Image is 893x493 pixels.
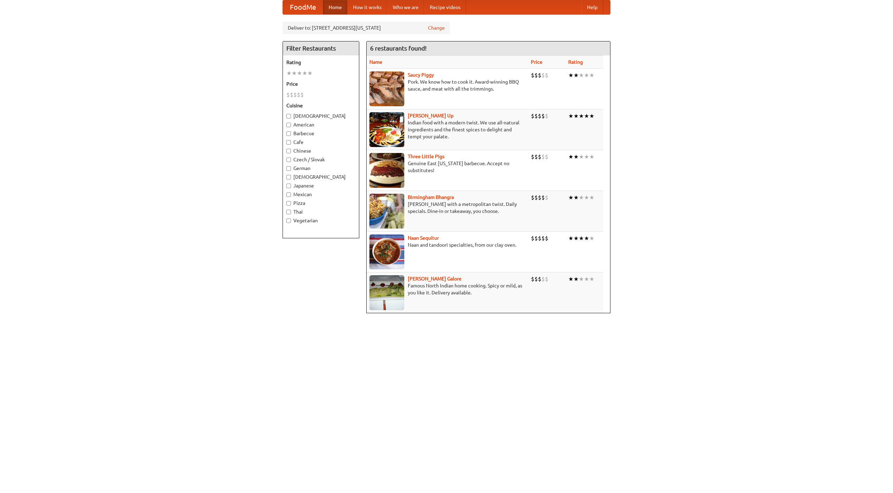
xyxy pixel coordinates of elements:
[300,91,304,99] li: $
[568,59,583,65] a: Rating
[408,154,444,159] a: Three Little Pigs
[545,153,548,161] li: $
[534,112,538,120] li: $
[408,235,439,241] a: Naan Sequitur
[589,194,594,201] li: ★
[541,194,545,201] li: $
[531,153,534,161] li: $
[286,200,355,207] label: Pizza
[573,112,579,120] li: ★
[286,59,355,66] h5: Rating
[568,275,573,283] li: ★
[541,234,545,242] li: $
[369,160,525,174] p: Genuine East [US_STATE] barbecue. Accept no substitutes!
[286,217,355,224] label: Vegetarian
[424,0,466,14] a: Recipe videos
[589,275,594,283] li: ★
[531,234,534,242] li: $
[286,156,355,163] label: Czech / Slovak
[531,112,534,120] li: $
[584,234,589,242] li: ★
[286,166,291,171] input: German
[408,113,453,118] b: [PERSON_NAME] Up
[589,112,594,120] li: ★
[323,0,347,14] a: Home
[286,69,292,77] li: ★
[286,174,355,180] label: [DEMOGRAPHIC_DATA]
[581,0,603,14] a: Help
[369,59,382,65] a: Name
[538,71,541,79] li: $
[369,71,404,106] img: saucy.jpg
[538,194,541,201] li: $
[369,153,404,188] img: littlepigs.jpg
[573,153,579,161] li: ★
[286,139,355,146] label: Cafe
[286,131,291,136] input: Barbecue
[286,210,291,214] input: Thai
[408,194,454,200] a: Birmingham Bhangra
[286,121,355,128] label: American
[286,184,291,188] input: Japanese
[579,112,584,120] li: ★
[579,194,584,201] li: ★
[568,153,573,161] li: ★
[534,275,538,283] li: $
[286,113,355,120] label: [DEMOGRAPHIC_DATA]
[545,194,548,201] li: $
[534,194,538,201] li: $
[302,69,307,77] li: ★
[545,234,548,242] li: $
[286,208,355,215] label: Thai
[531,71,534,79] li: $
[589,71,594,79] li: ★
[369,201,525,215] p: [PERSON_NAME] with a metropolitan twist. Daily specials. Dine-in or takeaway, you choose.
[369,234,404,269] img: naansequitur.jpg
[286,114,291,118] input: [DEMOGRAPHIC_DATA]
[584,194,589,201] li: ★
[573,71,579,79] li: ★
[369,282,525,296] p: Famous North Indian home cooking. Spicy or mild, as you like it. Delivery available.
[579,153,584,161] li: ★
[293,91,297,99] li: $
[568,234,573,242] li: ★
[408,276,461,282] a: [PERSON_NAME] Galore
[584,112,589,120] li: ★
[297,69,302,77] li: ★
[283,41,359,55] h4: Filter Restaurants
[589,153,594,161] li: ★
[541,112,545,120] li: $
[538,112,541,120] li: $
[584,71,589,79] li: ★
[579,275,584,283] li: ★
[541,153,545,161] li: $
[307,69,313,77] li: ★
[545,275,548,283] li: $
[584,153,589,161] li: ★
[568,194,573,201] li: ★
[347,0,387,14] a: How it works
[286,149,291,153] input: Chinese
[531,194,534,201] li: $
[283,0,323,14] a: FoodMe
[545,71,548,79] li: $
[579,234,584,242] li: ★
[573,275,579,283] li: ★
[387,0,424,14] a: Who we are
[531,275,534,283] li: $
[538,275,541,283] li: $
[534,234,538,242] li: $
[290,91,293,99] li: $
[369,275,404,310] img: currygalore.jpg
[286,175,291,179] input: [DEMOGRAPHIC_DATA]
[369,119,525,140] p: Indian food with a modern twist. We use all-natural ingredients and the finest spices to delight ...
[568,112,573,120] li: ★
[286,147,355,154] label: Chinese
[292,69,297,77] li: ★
[538,234,541,242] li: $
[369,241,525,248] p: Naan and tandoori specialties, from our clay oven.
[408,72,434,78] a: Saucy Piggy
[297,91,300,99] li: $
